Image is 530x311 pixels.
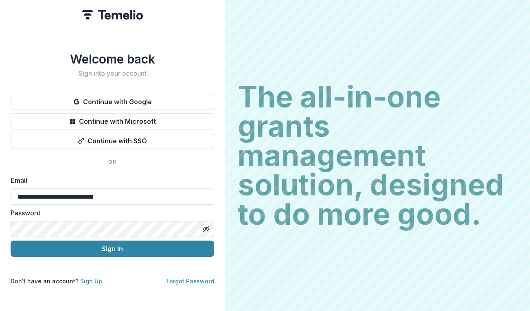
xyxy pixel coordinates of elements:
[11,70,214,77] h2: Sign into your account
[11,133,214,149] button: Continue with SSO
[80,278,102,285] a: Sign Up
[11,208,209,218] label: Password
[199,223,212,236] button: Toggle password visibility
[11,175,209,185] label: Email
[11,113,214,129] button: Continue with Microsoft
[11,241,214,257] button: Sign In
[11,94,214,110] button: Continue with Google
[11,52,214,66] h1: Welcome back
[166,278,214,285] a: Forgot Password
[11,277,102,285] p: Don't have an account?
[82,10,143,20] img: Temelio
